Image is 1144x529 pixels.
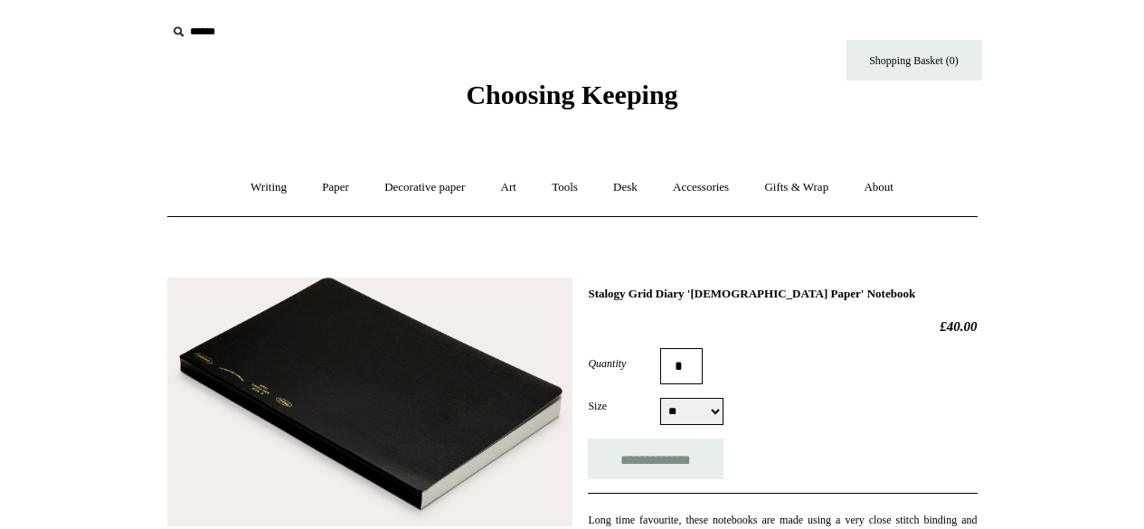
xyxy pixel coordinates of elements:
h2: £40.00 [588,318,977,335]
span: Choosing Keeping [466,80,677,109]
a: About [847,164,910,212]
a: Paper [306,164,365,212]
a: Desk [597,164,654,212]
a: Gifts & Wrap [748,164,845,212]
a: Art [485,164,533,212]
a: Accessories [657,164,745,212]
a: Decorative paper [368,164,481,212]
img: Stalogy Grid Diary 'Bible Paper' Notebook [167,278,572,527]
label: Size [588,398,660,414]
a: Shopping Basket (0) [846,40,982,80]
label: Quantity [588,355,660,372]
a: Writing [234,164,303,212]
h1: Stalogy Grid Diary '[DEMOGRAPHIC_DATA] Paper' Notebook [588,287,977,301]
a: Tools [535,164,594,212]
a: Choosing Keeping [466,94,677,107]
